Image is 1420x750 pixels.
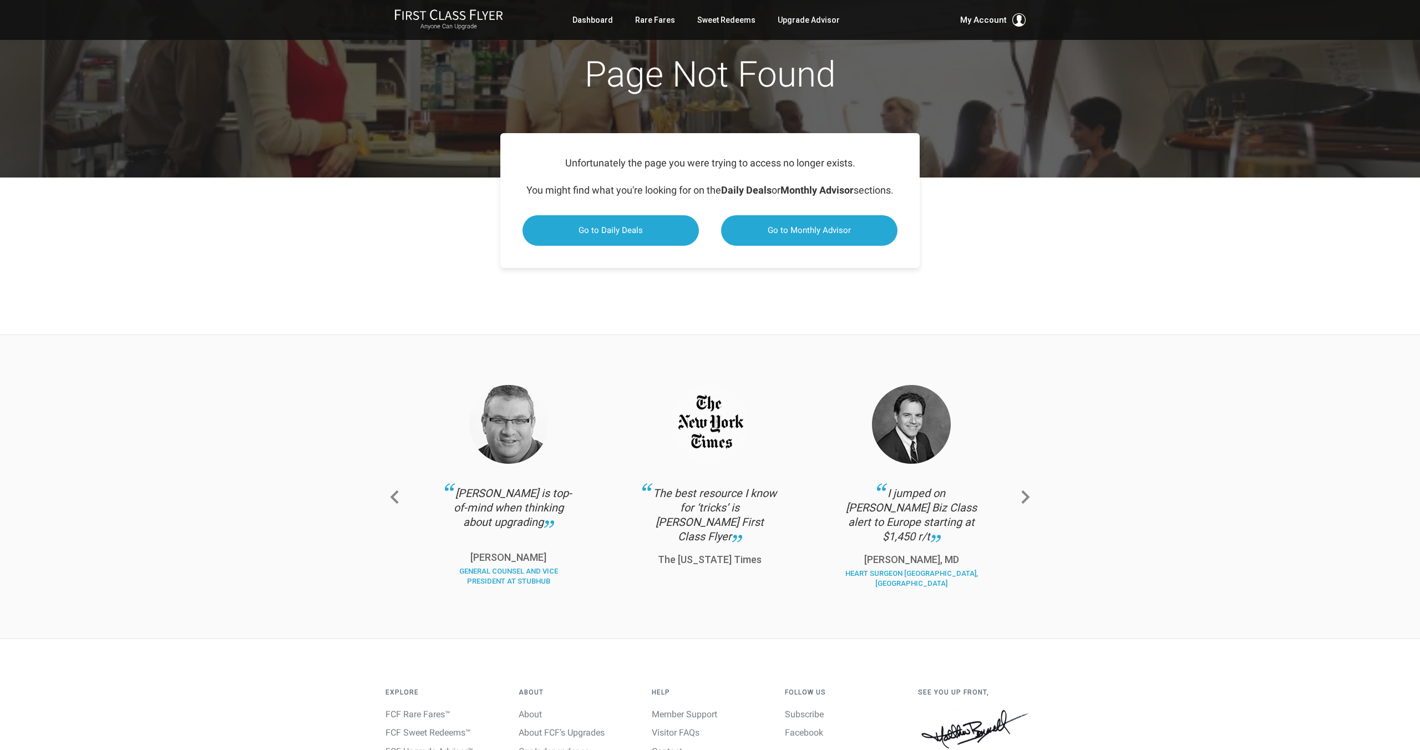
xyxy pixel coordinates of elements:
[523,215,699,246] a: Go to Daily Deals
[1017,486,1034,514] a: Next slide
[386,709,450,719] a: FCF Rare Fares™
[642,486,777,544] div: The best resource I know for ‘tricks’ is [PERSON_NAME] First Class Flyer
[872,385,951,464] img: Pass.png
[785,689,901,696] h4: Follow Us
[697,10,755,30] a: Sweet Redeems
[386,727,471,738] a: FCF Sweet Redeems™
[635,10,675,30] a: Rare Fares
[780,184,854,196] strong: Monthly Advisor
[519,709,542,719] a: About
[785,709,824,719] a: Subscribe
[721,184,772,196] strong: Daily Deals
[386,689,502,696] h4: Explore
[469,385,548,464] img: Cohen.png
[441,553,576,562] p: [PERSON_NAME]
[523,183,897,199] p: You might find what you're looking for on the or sections.
[778,10,840,30] a: Upgrade Advisor
[652,727,699,738] a: Visitor FAQs
[768,225,851,235] span: Go to Monthly Advisor
[386,486,403,514] a: Previous slide
[844,555,979,565] p: [PERSON_NAME], MD
[572,10,613,30] a: Dashboard
[394,23,503,31] small: Anyone Can Upgrade
[394,9,503,21] img: First Class Flyer
[579,225,643,235] span: Go to Daily Deals
[523,155,897,171] p: Unfortunately the page you were trying to access no longer exists.
[642,555,777,565] p: The [US_STATE] Times
[441,566,576,595] div: General Counsel and Vice President at StubHub
[918,689,1034,696] h4: See You Up Front,
[441,486,576,541] div: [PERSON_NAME] is top-of-mind when thinking about upgrading
[519,689,635,696] h4: About
[652,689,768,696] h4: Help
[519,727,605,738] a: About FCF’s Upgrades
[652,709,717,719] a: Member Support
[960,13,1007,27] span: My Account
[960,13,1026,27] button: My Account
[721,215,897,246] a: Go to Monthly Advisor
[785,727,823,738] a: Facebook
[844,486,979,544] div: I jumped on [PERSON_NAME] Biz Class alert to Europe starting at $1,450 r/t
[671,385,749,464] img: new_york_times_testimonial.png
[844,569,979,597] div: Heart Surgeon [GEOGRAPHIC_DATA], [GEOGRAPHIC_DATA]
[585,54,836,95] span: Page Not Found
[394,9,503,31] a: First Class FlyerAnyone Can Upgrade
